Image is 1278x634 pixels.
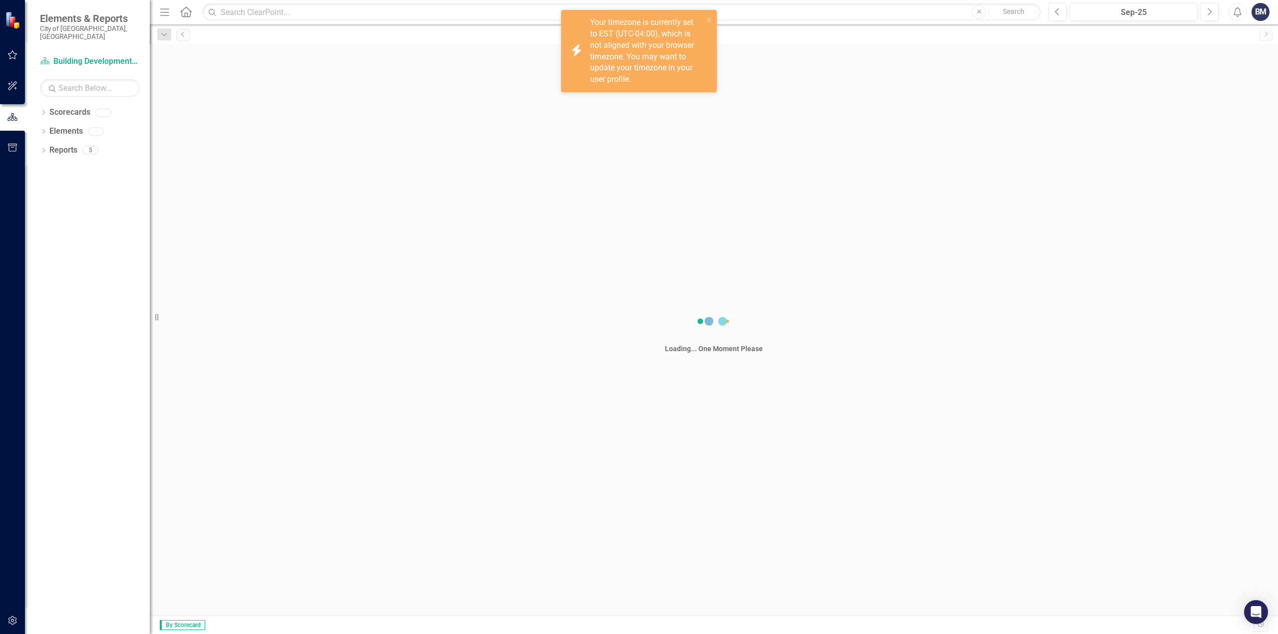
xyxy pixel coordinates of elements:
img: ClearPoint Strategy [5,11,23,29]
div: 5 [82,146,98,155]
a: Building Development Services [40,56,140,67]
button: Sep-25 [1070,3,1198,21]
span: Search [1003,7,1024,15]
button: BM [1252,3,1270,21]
input: Search Below... [40,79,140,97]
div: Sep-25 [1073,6,1194,18]
div: Loading... One Moment Please [665,344,763,354]
input: Search ClearPoint... [202,3,1041,21]
button: close [706,14,713,25]
a: Scorecards [49,107,90,118]
a: Reports [49,145,77,156]
div: Your timezone is currently set to EST (UTC-04:00), which is not aligned with your browser timezon... [590,17,703,85]
small: City of [GEOGRAPHIC_DATA], [GEOGRAPHIC_DATA] [40,24,140,41]
div: Open Intercom Messenger [1244,600,1268,624]
button: Search [988,5,1038,19]
span: Elements & Reports [40,12,140,24]
a: Elements [49,126,83,137]
span: By Scorecard [160,620,205,630]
